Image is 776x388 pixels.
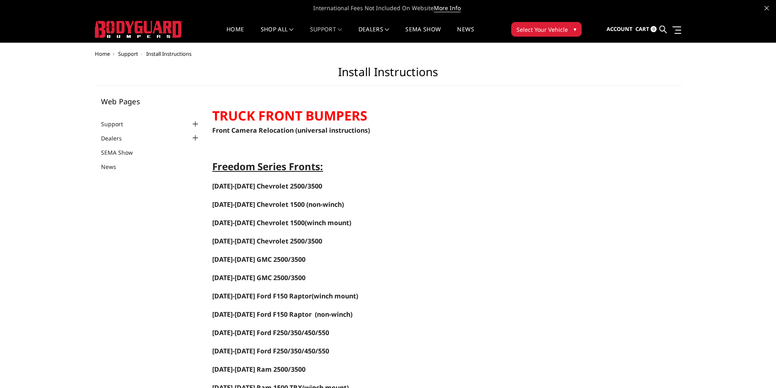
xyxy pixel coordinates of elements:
span: Freedom Series Fronts: [212,160,323,173]
a: More Info [434,4,461,12]
a: [DATE]-[DATE] Ford F150 Raptor [212,311,312,318]
span: (winch mount) [212,218,351,227]
img: BODYGUARD BUMPERS [95,21,182,38]
a: Home [226,26,244,42]
span: Select Your Vehicle [517,25,568,34]
a: News [101,162,126,171]
h1: Install Instructions [95,65,681,85]
a: Dealers [101,134,132,142]
span: Account [607,25,633,33]
span: [DATE]-[DATE] Ford F250/350/450/550 [212,346,329,355]
a: [DATE]-[DATE] Chevrolet 1500 [212,201,305,208]
span: [DATE]-[DATE] Chevrolet 2500/3500 [212,237,322,246]
a: Support [101,120,133,128]
a: Home [95,50,110,57]
span: Install Instructions [146,50,191,57]
a: News [457,26,474,42]
a: [DATE]-[DATE] Chevrolet 2500/3500 [212,237,322,245]
span: [DATE]-[DATE] GMC 2500/3500 [212,273,306,282]
a: Front Camera Relocation (universal instructions) [212,126,370,135]
a: Cart 0 [635,18,657,40]
a: [DATE]-[DATE] Ram 2500/3500 [212,365,306,374]
a: Dealers [358,26,389,42]
h5: Web Pages [101,98,200,105]
span: [DATE]-[DATE] Chevrolet 1500 [212,200,305,209]
a: SEMA Show [405,26,441,42]
a: SEMA Show [101,148,143,157]
span: (winch mount) [212,292,358,300]
a: [DATE]-[DATE] Chevrolet 2500/3500 [212,182,322,191]
a: [DATE]-[DATE] Ford F250/350/450/550 [212,347,329,355]
span: ▾ [574,25,576,33]
a: [DATE]-[DATE] Ford F150 Raptor [212,292,312,300]
a: [DATE]-[DATE] GMC 2500/3500 [212,274,306,282]
span: (non-winch) [306,200,344,209]
a: Support [118,50,138,57]
a: shop all [261,26,294,42]
span: (non-winch) [315,310,352,319]
button: Select Your Vehicle [511,22,582,37]
a: Support [310,26,342,42]
a: [DATE]-[DATE] Chevrolet 1500 [212,218,305,227]
span: [DATE]-[DATE] Ford F150 Raptor [212,310,312,319]
a: Account [607,18,633,40]
a: [DATE]-[DATE] Ford F250/350/450/550 [212,328,329,337]
a: [DATE]-[DATE] GMC 2500/3500 [212,255,306,264]
strong: TRUCK FRONT BUMPERS [212,107,367,124]
span: Cart [635,25,649,33]
span: 0 [651,26,657,32]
